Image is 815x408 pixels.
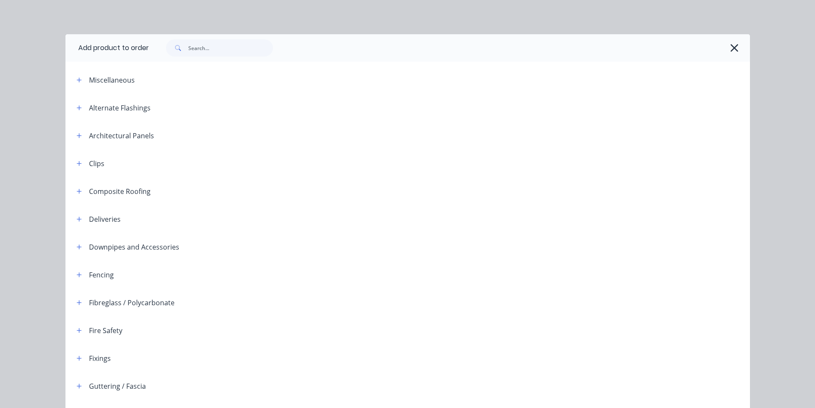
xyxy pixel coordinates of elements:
[89,242,179,252] div: Downpipes and Accessories
[89,214,121,224] div: Deliveries
[89,298,175,308] div: Fibreglass / Polycarbonate
[65,34,149,62] div: Add product to order
[89,353,111,363] div: Fixings
[89,158,104,169] div: Clips
[89,270,114,280] div: Fencing
[89,381,146,391] div: Guttering / Fascia
[89,131,154,141] div: Architectural Panels
[89,325,122,336] div: Fire Safety
[89,186,151,197] div: Composite Roofing
[89,103,151,113] div: Alternate Flashings
[89,75,135,85] div: Miscellaneous
[188,39,273,57] input: Search...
